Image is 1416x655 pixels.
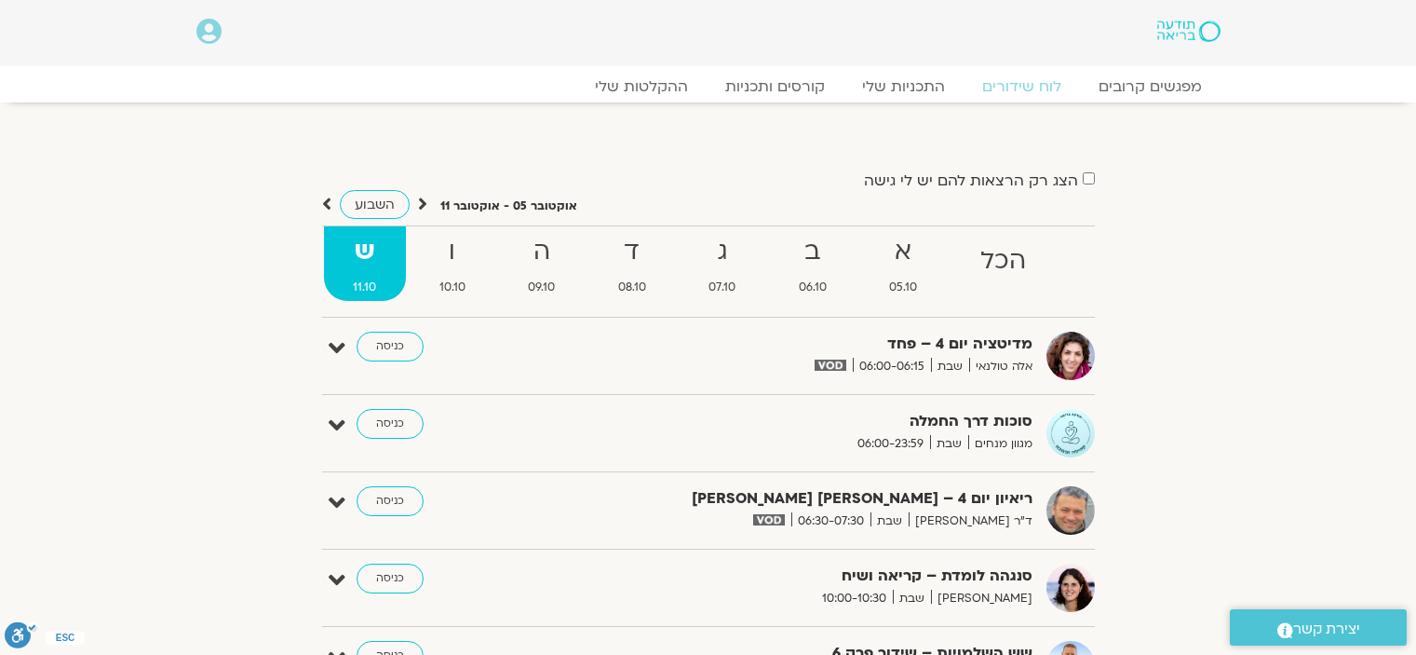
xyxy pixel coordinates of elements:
strong: ג [680,231,766,273]
span: ד"ר [PERSON_NAME] [909,512,1032,531]
a: א05.10 [860,226,948,301]
a: ד08.10 [588,226,676,301]
img: vodicon [815,360,845,371]
strong: ה [499,231,586,273]
span: שבת [931,357,969,376]
a: יצירת קשר [1230,609,1407,646]
a: ההקלטות שלי [576,77,707,96]
a: כניסה [357,486,424,516]
span: שבת [930,434,968,454]
a: ש11.10 [324,226,407,301]
strong: ו [410,231,495,273]
span: 07.10 [680,278,766,297]
strong: ש [324,231,407,273]
strong: ריאיון יום 4 – [PERSON_NAME] [PERSON_NAME] [576,486,1032,512]
span: 11.10 [324,278,407,297]
span: 10:00-10:30 [816,589,893,608]
span: השבוע [355,196,395,213]
strong: ב [769,231,856,273]
strong: ד [588,231,676,273]
span: 06:00-06:15 [853,357,931,376]
p: אוקטובר 05 - אוקטובר 11 [440,197,577,216]
span: שבת [893,589,931,608]
span: 06:30-07:30 [791,512,870,531]
a: התכניות שלי [843,77,964,96]
strong: סוכות דרך החמלה [576,409,1032,434]
a: כניסה [357,332,424,362]
span: מגוון מנחים [968,434,1032,454]
a: הכל [951,226,1056,301]
span: 10.10 [410,278,495,297]
strong: הכל [951,240,1056,282]
nav: Menu [196,77,1220,96]
span: אלה טולנאי [969,357,1032,376]
a: קורסים ותכניות [707,77,843,96]
strong: א [860,231,948,273]
a: השבוע [340,190,410,219]
span: [PERSON_NAME] [931,589,1032,608]
span: 06:00-23:59 [851,434,930,454]
span: 09.10 [499,278,586,297]
a: כניסה [357,564,424,594]
a: כניסה [357,409,424,439]
a: ו10.10 [410,226,495,301]
a: ב06.10 [769,226,856,301]
span: 06.10 [769,278,856,297]
span: שבת [870,512,909,531]
span: 05.10 [860,278,948,297]
a: ה09.10 [499,226,586,301]
span: יצירת קשר [1293,617,1360,642]
a: לוח שידורים [964,77,1080,96]
a: ג07.10 [680,226,766,301]
strong: סנגהה לומדת – קריאה ושיח [576,564,1032,589]
a: מפגשים קרובים [1080,77,1220,96]
span: 08.10 [588,278,676,297]
img: vodicon [753,514,784,525]
strong: מדיטציה יום 4 – פחד [576,332,1032,357]
label: הצג רק הרצאות להם יש לי גישה [864,172,1078,189]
